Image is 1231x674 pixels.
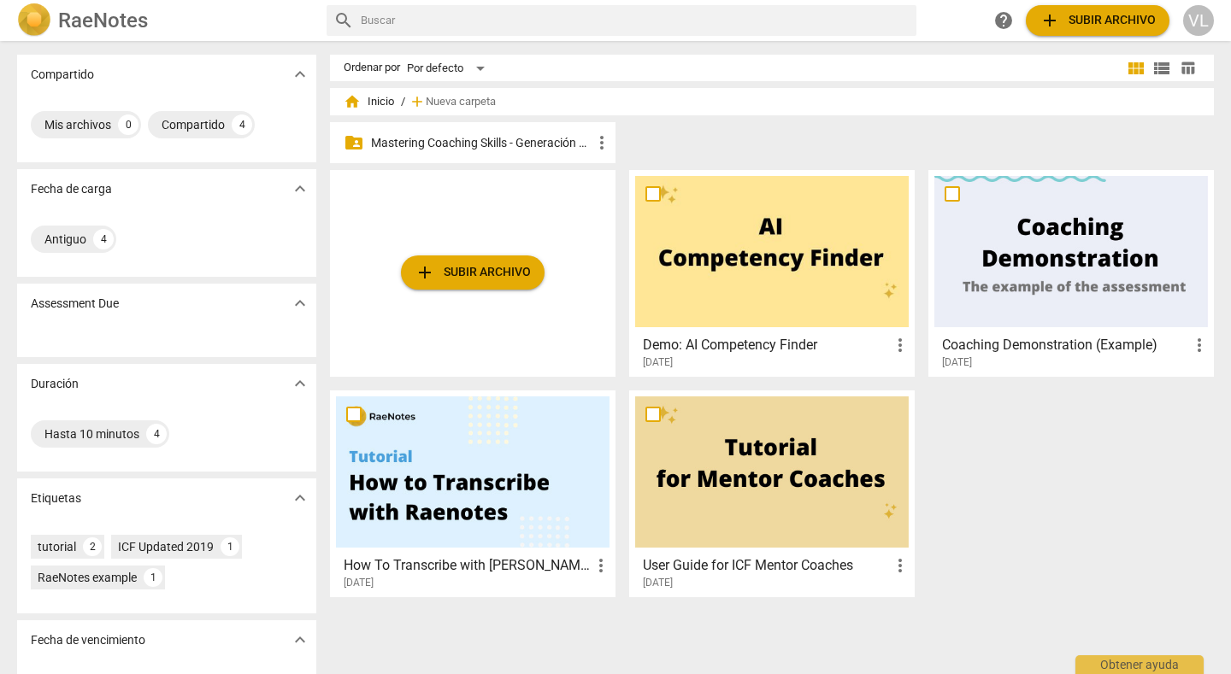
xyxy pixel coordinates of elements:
span: expand_more [290,630,310,650]
div: tutorial [38,538,76,555]
div: 4 [146,424,167,444]
div: Por defecto [407,55,491,82]
h3: User Guide for ICF Mentor Coaches [643,555,890,576]
div: Compartido [162,116,225,133]
a: Demo: AI Competency Finder[DATE] [635,176,909,369]
input: Buscar [361,7,910,34]
a: LogoRaeNotes [17,3,313,38]
div: 4 [93,229,114,249]
button: Mostrar más [287,371,313,396]
div: RaeNotes example [38,569,137,586]
span: more_vert [1189,335,1210,355]
span: Subir archivo [1040,10,1156,31]
div: 1 [221,537,239,556]
span: more_vert [890,555,910,576]
span: search [333,10,354,31]
span: view_list [1151,58,1172,79]
div: Antiguo [44,231,86,248]
button: Subir [1026,5,1169,36]
p: Compartido [31,66,94,84]
p: Duración [31,375,79,393]
button: Mostrar más [287,176,313,202]
span: expand_more [290,64,310,85]
a: Obtener ayuda [988,5,1019,36]
img: Logo [17,3,51,38]
button: Tabla [1175,56,1200,81]
button: Cuadrícula [1123,56,1149,81]
div: Mis archivos [44,116,111,133]
span: more_vert [592,132,612,153]
div: Obtener ayuda [1075,655,1204,674]
a: Coaching Demonstration (Example)[DATE] [934,176,1208,369]
p: Mastering Coaching Skills - Generación 32 [371,134,592,152]
div: 4 [232,114,252,135]
span: [DATE] [643,576,673,590]
span: add [415,262,435,283]
a: User Guide for ICF Mentor Coaches[DATE] [635,396,909,589]
div: Ordenar por [344,62,400,74]
h3: Demo: AI Competency Finder [643,335,890,355]
a: How To Transcribe with [PERSON_NAME][DATE] [336,396,610,589]
div: 1 [144,568,162,587]
span: / [401,96,405,108]
button: VL [1183,5,1214,36]
button: Lista [1149,56,1175,81]
span: [DATE] [942,355,972,370]
span: more_vert [591,555,611,576]
p: Etiquetas [31,489,81,507]
span: home [344,93,361,110]
button: Subir [401,255,545,290]
p: Fecha de vencimiento [31,631,145,649]
div: Hasta 10 minutos [44,425,139,442]
button: Mostrar más [287,290,313,316]
p: Assessment Due [31,295,119,313]
div: ICF Updated 2019 [118,538,214,555]
span: expand_more [290,488,310,508]
span: expand_more [290,293,310,314]
span: [DATE] [344,576,374,590]
h3: Coaching Demonstration (Example) [942,335,1189,355]
p: Fecha de carga [31,180,112,198]
div: 2 [83,537,102,556]
span: Subir archivo [415,262,531,283]
h2: RaeNotes [58,9,148,32]
span: help [993,10,1014,31]
span: more_vert [890,335,910,355]
span: Inicio [344,93,394,110]
button: Mostrar más [287,627,313,653]
span: view_module [1126,58,1146,79]
button: Mostrar más [287,485,313,511]
button: Mostrar más [287,62,313,87]
span: add [1040,10,1060,31]
div: 0 [118,114,138,135]
span: table_chart [1180,60,1196,76]
h3: How To Transcribe with RaeNotes [344,555,591,576]
span: expand_more [290,373,310,394]
span: expand_more [290,179,310,199]
span: [DATE] [643,355,673,370]
span: Nueva carpeta [426,96,496,108]
span: folder_shared [344,132,364,153]
span: add [409,93,426,110]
